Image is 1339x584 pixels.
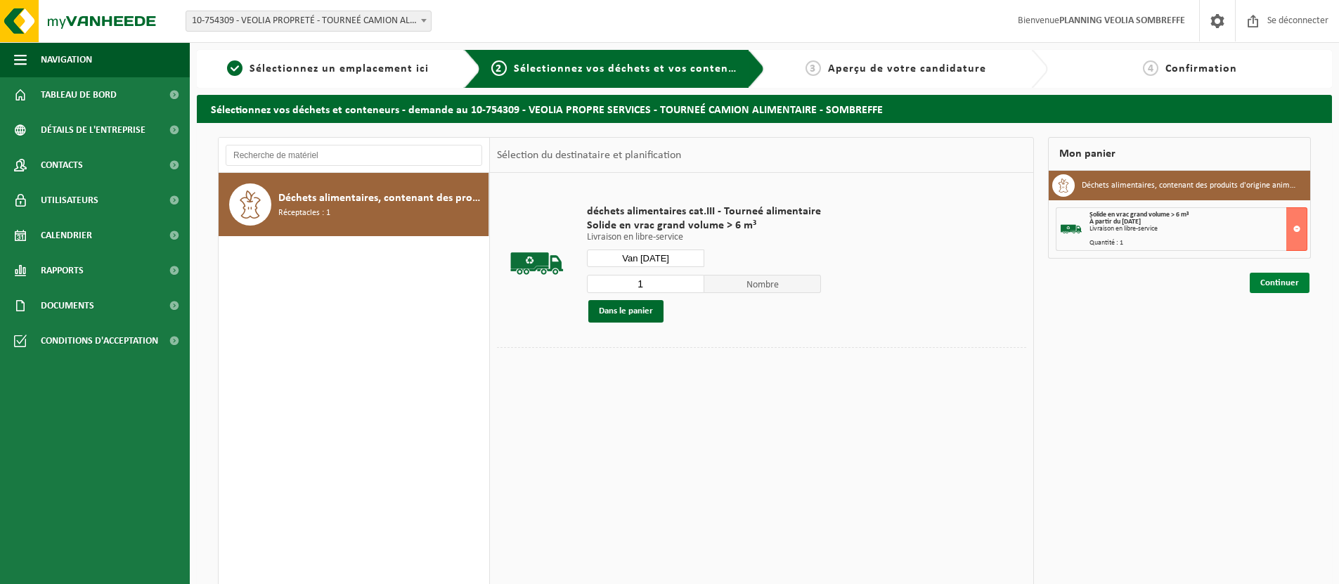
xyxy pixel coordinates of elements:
[1148,63,1154,74] font: 4
[1260,278,1299,287] font: Continuer
[587,249,704,267] input: Sélectionnez la date
[278,193,794,204] font: Déchets alimentaires, contenant des produits d'origine animale, emballages mixtes (hors verre), c...
[41,55,92,65] font: Navigation
[41,266,84,276] font: Rapports
[250,63,429,74] font: Sélectionnez un emplacement ici
[41,301,94,311] font: Documents
[211,105,883,116] font: Sélectionnez vos déchets et conteneurs - demande au 10-754309 - VEOLIA PROPRE SERVICES - TOURNEÉ ...
[746,280,779,290] font: Nombre
[587,206,821,217] font: déchets alimentaires cat.III - Tourneé alimentaire
[497,150,681,161] font: Sélection du destinataire et planification
[1165,63,1237,74] font: Confirmation
[186,11,432,32] span: 10-754309 - VEOLIA PROPRETÉ - TOURNEÉ CAMION ALIMENTAIRE - SOMBREFFE
[1250,273,1309,293] a: Continuer
[514,63,751,74] font: Sélectionnez vos déchets et vos conteneurs
[588,300,664,323] button: Dans le panier
[1059,148,1115,160] font: Mon panier
[1018,15,1059,26] font: Bienvenue
[1059,15,1185,26] font: PLANNING VEOLIA SOMBREFFE
[204,60,453,77] a: 1Sélectionnez un emplacement ici
[41,90,117,100] font: Tableau de bord
[599,306,653,316] font: Dans le panier
[278,209,330,217] font: Réceptacles : 1
[1089,225,1158,233] font: Livraison en libre-service
[192,15,511,26] font: 10-754309 - VEOLIA PROPRETÉ - TOURNEÉ CAMION ALIMENTAIRE - SOMBREFFE
[41,336,158,346] font: Conditions d'acceptation
[41,160,83,171] font: Contacts
[810,63,816,74] font: 3
[828,63,986,74] font: Aperçu de votre candidature
[1267,15,1328,26] font: Se déconnecter
[587,232,683,242] font: Livraison en libre-service
[232,63,238,74] font: 1
[1089,218,1141,226] font: À partir du [DATE]
[41,231,92,241] font: Calendrier
[41,125,145,136] font: Détails de l'entreprise
[226,145,482,166] input: Recherche de matériel
[587,220,756,231] font: Solide en vrac grand volume > 6 m³
[1089,239,1123,247] font: Quantité : 1
[496,63,502,74] font: 2
[186,11,431,31] span: 10-754309 - VEOLIA PROPRETÉ - TOURNEÉ CAMION ALIMENTAIRE - SOMBREFFE
[219,173,489,236] button: Déchets alimentaires, contenant des produits d'origine animale, emballages mixtes (hors verre), c...
[41,195,98,206] font: Utilisateurs
[1089,211,1189,219] font: Solide en vrac grand volume > 6 m³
